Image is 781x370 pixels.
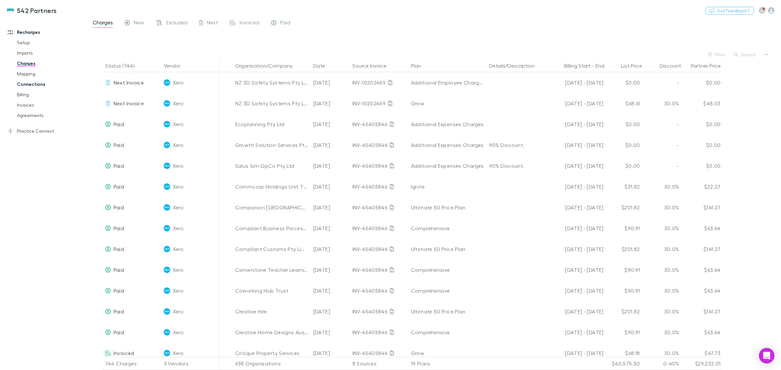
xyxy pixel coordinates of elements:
div: 30.0% [643,197,682,218]
img: Xero's Logo [164,287,170,294]
div: [DATE] - [DATE] [548,322,604,343]
div: 30.0% [643,218,682,239]
span: Xero [173,218,184,239]
div: [DATE] [311,239,350,259]
div: INV-45405846 [352,176,406,197]
div: 3 Vendors [161,357,220,370]
div: $68.61 [604,93,643,114]
div: 19 Plans [408,357,486,370]
button: Status (744) [105,59,142,72]
span: Paid [114,204,124,210]
img: Xero's Logo [164,267,170,273]
span: Next [207,19,218,28]
div: Cornerstone Teacher Learning Pty Ltd [235,259,308,280]
span: Next Invoice [114,79,144,86]
div: $31.82 [604,176,643,197]
img: Xero's Logo [164,350,170,356]
div: $90.91 [604,218,643,239]
div: [DATE] - [DATE] [548,280,604,301]
span: Paid [114,225,124,231]
div: Comprehensive [411,218,484,239]
div: [DATE] [311,259,350,280]
div: $90.91 [604,322,643,343]
button: Details/Description [489,59,542,72]
div: [DATE] [311,218,350,239]
div: INV-45405846 [352,322,406,343]
span: Xero [173,155,184,176]
img: Xero's Logo [164,100,170,107]
span: Paid [114,121,124,127]
img: Xero's Logo [164,163,170,169]
div: [DATE] - [DATE] [548,72,604,93]
div: $0.00 [604,155,643,176]
div: $22.27 [682,176,721,197]
div: Ignite [411,176,484,197]
div: 30.0% [643,343,682,363]
div: INV-45405846 [352,239,406,259]
div: Salus Sim OpCo Pty Ltd [235,155,308,176]
div: $201.82 [604,197,643,218]
img: 542 Partners's Logo [7,7,14,14]
div: $0.00 [604,114,643,135]
div: Ultimate 50 Price Plan [411,239,484,259]
div: [DATE] - [DATE] [548,155,604,176]
span: Xero [173,301,184,322]
div: 30.0% [643,93,682,114]
div: [DATE] - [DATE] [548,239,604,259]
div: Grow [411,343,484,363]
div: [DATE] [311,114,350,135]
img: Xero's Logo [164,246,170,252]
span: Excluded [166,19,187,28]
div: - [643,114,682,135]
div: Ultimate 50 Price Plan [411,197,484,218]
div: INV-45405846 [352,155,406,176]
div: Ecoplanning Pty Ltd [235,114,308,135]
img: Xero's Logo [164,329,170,336]
div: 30.0% [643,280,682,301]
span: Invoiced [240,19,259,28]
div: [DATE] - [DATE] [548,197,604,218]
div: - [643,72,682,93]
div: Critique Property Services [235,343,308,363]
div: INV-45405846 [352,135,406,155]
div: - [548,59,611,72]
div: Companion [GEOGRAPHIC_DATA] [235,197,308,218]
div: $0.00 [682,135,721,155]
div: 30.0% [643,259,682,280]
div: [DATE] [311,322,350,343]
div: $63.64 [682,322,721,343]
span: Xero [173,322,184,343]
div: $48.03 [682,93,721,114]
div: 30.0% [643,322,682,343]
div: [DATE] [311,301,350,322]
div: INV-45405846 [352,259,406,280]
div: Coworking Hub Trust [235,280,308,301]
div: 0-40% [643,357,682,370]
div: [DATE] - [DATE] [548,135,604,155]
div: Additional Expenses Charges [411,155,484,176]
span: Paid [114,183,124,190]
button: Filter [705,51,729,59]
img: Xero's Logo [164,142,170,148]
a: Agreements [10,110,92,121]
div: $63.64 [682,280,721,301]
div: Ultimate 50 Price Plan [411,301,484,322]
span: Paid [114,142,124,148]
div: Growth Solution Services Pty Ltd [235,135,308,155]
a: Connections [10,79,92,89]
a: Charges [10,58,92,69]
div: $0.00 [682,114,721,135]
span: Xero [173,72,184,93]
div: Additional Expenses Charges [411,135,484,155]
div: Additional Expenses Charges [411,114,484,135]
div: NZ 3D Safety Systems Pty Limited [235,72,308,93]
button: End [596,59,604,72]
span: Paid [280,19,290,28]
div: $40,575.50 [604,357,643,370]
span: Xero [173,114,184,135]
div: $63.64 [682,259,721,280]
div: [DATE] [311,343,350,363]
div: INV-45405846 [352,343,406,363]
div: Comprehensive [411,280,484,301]
div: $63.64 [682,218,721,239]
